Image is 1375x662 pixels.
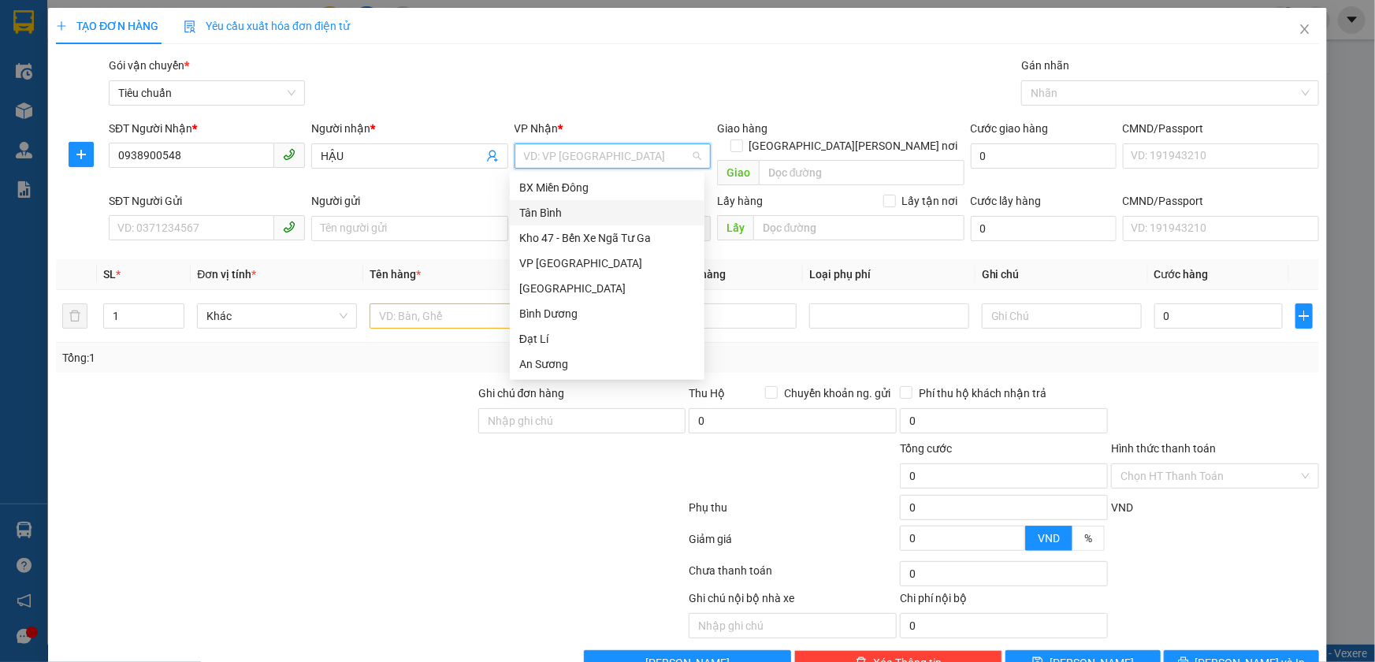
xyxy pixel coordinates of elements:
[370,303,530,329] input: VD: Bàn, Ghế
[912,385,1053,402] span: Phí thu hộ khách nhận trả
[519,204,695,221] div: Tân Bình
[515,122,559,135] span: VP Nhận
[1038,532,1060,545] span: VND
[753,215,964,240] input: Dọc đường
[1154,268,1209,281] span: Cước hàng
[759,160,964,185] input: Dọc đường
[688,499,899,526] div: Phụ thu
[103,268,116,281] span: SL
[717,122,767,135] span: Giao hàng
[184,20,196,33] img: icon
[478,387,565,400] label: Ghi chú đơn hàng
[1296,310,1312,322] span: plus
[311,192,507,210] div: Người gửi
[1283,8,1327,52] button: Close
[69,148,93,161] span: plus
[519,179,695,196] div: BX Miền Đông
[478,408,686,433] input: Ghi chú đơn hàng
[971,195,1042,207] label: Cước lấy hàng
[510,301,704,326] div: Bình Dương
[689,387,725,400] span: Thu Hộ
[1123,192,1319,210] div: CMND/Passport
[900,442,952,455] span: Tổng cước
[519,255,695,272] div: VP [GEOGRAPHIC_DATA]
[109,192,305,210] div: SĐT Người Gửi
[717,160,759,185] span: Giao
[109,120,305,137] div: SĐT Người Nhận
[510,225,704,251] div: Kho 47 - Bến Xe Ngã Tư Ga
[283,148,295,161] span: phone
[778,385,897,402] span: Chuyển khoản ng. gửi
[311,120,507,137] div: Người nhận
[519,305,695,322] div: Bình Dương
[69,142,94,167] button: plus
[519,280,695,297] div: [GEOGRAPHIC_DATA]
[510,175,704,200] div: BX Miền Đông
[1084,532,1092,545] span: %
[184,20,350,32] span: Yêu cầu xuất hóa đơn điện tử
[62,349,531,366] div: Tổng: 1
[668,303,797,329] input: 0
[519,330,695,348] div: Đạt Lí
[118,81,295,105] span: Tiêu chuẩn
[206,304,347,328] span: Khác
[1111,501,1133,514] span: VND
[900,589,1108,613] div: Chi phí nội bộ
[197,268,256,281] span: Đơn vị tính
[283,221,295,233] span: phone
[510,326,704,351] div: Đạt Lí
[1299,23,1311,35] span: close
[976,259,1148,290] th: Ghi chú
[1111,442,1216,455] label: Hình thức thanh toán
[971,122,1049,135] label: Cước giao hàng
[896,192,964,210] span: Lấy tận nơi
[510,276,704,301] div: Thủ Đức
[510,200,704,225] div: Tân Bình
[62,303,87,329] button: delete
[510,251,704,276] div: VP Đà Lạt
[971,143,1117,169] input: Cước giao hàng
[1021,59,1069,72] label: Gán nhãn
[370,268,421,281] span: Tên hàng
[1295,303,1313,329] button: plus
[743,137,964,154] span: [GEOGRAPHIC_DATA][PERSON_NAME] nơi
[717,215,753,240] span: Lấy
[486,150,499,162] span: user-add
[519,229,695,247] div: Kho 47 - Bến Xe Ngã Tư Ga
[688,562,899,589] div: Chưa thanh toán
[688,530,899,558] div: Giảm giá
[717,195,763,207] span: Lấy hàng
[56,20,67,32] span: plus
[1123,120,1319,137] div: CMND/Passport
[971,216,1117,241] input: Cước lấy hàng
[982,303,1142,329] input: Ghi Chú
[689,613,897,638] input: Nhập ghi chú
[519,355,695,373] div: An Sương
[689,589,897,613] div: Ghi chú nội bộ nhà xe
[803,259,976,290] th: Loại phụ phí
[56,20,158,32] span: TẠO ĐƠN HÀNG
[510,351,704,377] div: An Sương
[109,59,189,72] span: Gói vận chuyển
